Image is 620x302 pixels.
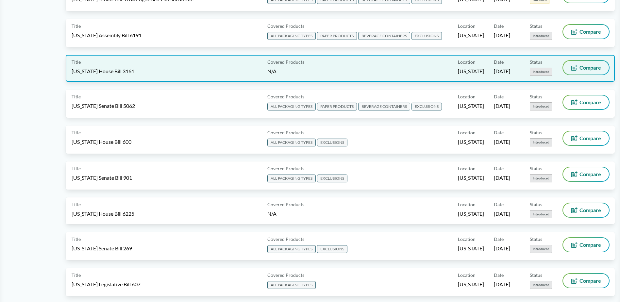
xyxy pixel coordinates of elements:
button: Compare [563,203,609,217]
span: Location [458,129,476,136]
span: Date [494,236,504,243]
span: [DATE] [494,281,510,288]
span: Title [72,93,81,100]
span: Date [494,272,504,278]
span: [DATE] [494,210,510,217]
span: Introduced [530,281,552,289]
span: Date [494,93,504,100]
span: [DATE] [494,174,510,181]
span: EXCLUSIONS [411,32,442,40]
span: ALL PACKAGING TYPES [267,281,316,289]
span: [US_STATE] [458,32,484,39]
span: Covered Products [267,165,304,172]
span: [US_STATE] House Bill 6225 [72,210,134,217]
span: N/A [267,210,276,217]
span: [DATE] [494,245,510,252]
button: Compare [563,61,609,75]
span: Introduced [530,102,552,110]
span: ALL PACKAGING TYPES [267,245,316,253]
button: Compare [563,274,609,288]
span: Location [458,23,476,29]
span: Introduced [530,245,552,253]
span: Status [530,93,542,100]
span: Covered Products [267,236,304,243]
span: [US_STATE] Senate Bill 5062 [72,102,135,109]
span: Status [530,129,542,136]
span: [US_STATE] Senate Bill 269 [72,245,132,252]
button: Compare [563,167,609,181]
span: Introduced [530,32,552,40]
span: Title [72,201,81,208]
span: Compare [579,136,601,141]
span: EXCLUSIONS [317,139,347,146]
span: Covered Products [267,23,304,29]
span: Location [458,93,476,100]
span: Status [530,23,542,29]
span: ALL PACKAGING TYPES [267,32,316,40]
span: Covered Products [267,129,304,136]
span: [US_STATE] Senate Bill 901 [72,174,132,181]
span: [US_STATE] House Bill 600 [72,138,131,145]
span: PAPER PRODUCTS [317,103,357,110]
span: Date [494,23,504,29]
span: Status [530,59,542,65]
span: Status [530,165,542,172]
span: Status [530,201,542,208]
span: ALL PACKAGING TYPES [267,103,316,110]
span: Date [494,165,504,172]
span: Date [494,59,504,65]
span: BEVERAGE CONTAINERS [358,103,410,110]
span: [DATE] [494,32,510,39]
span: [US_STATE] Assembly Bill 6191 [72,32,142,39]
span: [DATE] [494,102,510,109]
span: Compare [579,29,601,34]
span: [US_STATE] [458,68,484,75]
span: Introduced [530,138,552,146]
button: Compare [563,131,609,145]
span: [US_STATE] [458,138,484,145]
span: Covered Products [267,272,304,278]
span: Location [458,165,476,172]
span: [US_STATE] [458,281,484,288]
button: Compare [563,25,609,39]
span: Covered Products [267,93,304,100]
span: Compare [579,65,601,70]
span: Introduced [530,210,552,218]
span: ALL PACKAGING TYPES [267,139,316,146]
span: [US_STATE] [458,102,484,109]
span: [DATE] [494,138,510,145]
span: Title [72,59,81,65]
span: ALL PACKAGING TYPES [267,175,316,182]
span: Location [458,201,476,208]
span: Date [494,129,504,136]
span: [US_STATE] Legislative Bill 607 [72,281,141,288]
span: Covered Products [267,201,304,208]
span: Introduced [530,174,552,182]
span: [US_STATE] House Bill 3161 [72,68,134,75]
span: EXCLUSIONS [411,103,442,110]
span: Compare [579,100,601,105]
button: Compare [563,238,609,252]
span: Location [458,272,476,278]
span: EXCLUSIONS [317,245,347,253]
span: EXCLUSIONS [317,175,347,182]
span: Title [72,165,81,172]
span: PAPER PRODUCTS [317,32,357,40]
span: Compare [579,278,601,283]
span: Compare [579,172,601,177]
span: Compare [579,208,601,213]
span: Status [530,272,542,278]
span: Title [72,272,81,278]
span: Title [72,236,81,243]
span: Compare [579,242,601,247]
span: [US_STATE] [458,174,484,181]
span: [DATE] [494,68,510,75]
span: Title [72,129,81,136]
button: Compare [563,95,609,109]
span: Date [494,201,504,208]
span: Status [530,236,542,243]
span: Covered Products [267,59,304,65]
span: Location [458,59,476,65]
span: Location [458,236,476,243]
span: BEVERAGE CONTAINERS [358,32,410,40]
